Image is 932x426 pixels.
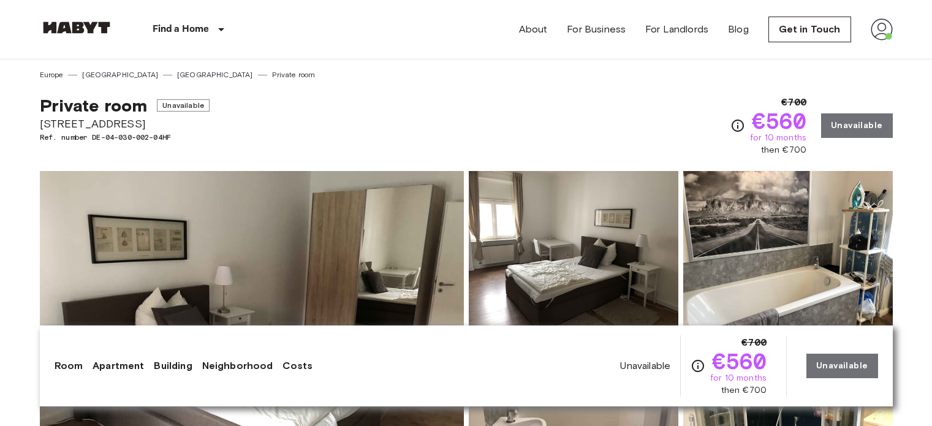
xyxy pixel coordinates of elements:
[741,335,767,350] span: €700
[153,22,210,37] p: Find a Home
[154,359,192,373] a: Building
[710,372,767,384] span: for 10 months
[683,171,893,332] img: Picture of unit DE-04-030-002-04HF
[55,359,83,373] a: Room
[620,359,670,373] span: Unavailable
[750,132,806,144] span: for 10 months
[157,99,210,112] span: Unavailable
[768,17,851,42] a: Get in Touch
[721,384,767,397] span: then €700
[469,171,678,332] img: Picture of unit DE-04-030-002-04HF
[712,350,767,372] span: €560
[645,22,708,37] a: For Landlords
[202,359,273,373] a: Neighborhood
[93,359,144,373] a: Apartment
[728,22,749,37] a: Blog
[40,21,113,34] img: Habyt
[871,18,893,40] img: avatar
[40,95,148,116] span: Private room
[272,69,316,80] a: Private room
[40,69,64,80] a: Europe
[82,69,158,80] a: [GEOGRAPHIC_DATA]
[691,359,705,373] svg: Check cost overview for full price breakdown. Please note that discounts apply to new joiners onl...
[567,22,626,37] a: For Business
[761,144,806,156] span: then €700
[519,22,548,37] a: About
[177,69,253,80] a: [GEOGRAPHIC_DATA]
[40,132,210,143] span: Ref. number DE-04-030-002-04HF
[282,359,313,373] a: Costs
[40,116,210,132] span: [STREET_ADDRESS]
[752,110,806,132] span: €560
[781,95,806,110] span: €700
[730,118,745,133] svg: Check cost overview for full price breakdown. Please note that discounts apply to new joiners onl...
